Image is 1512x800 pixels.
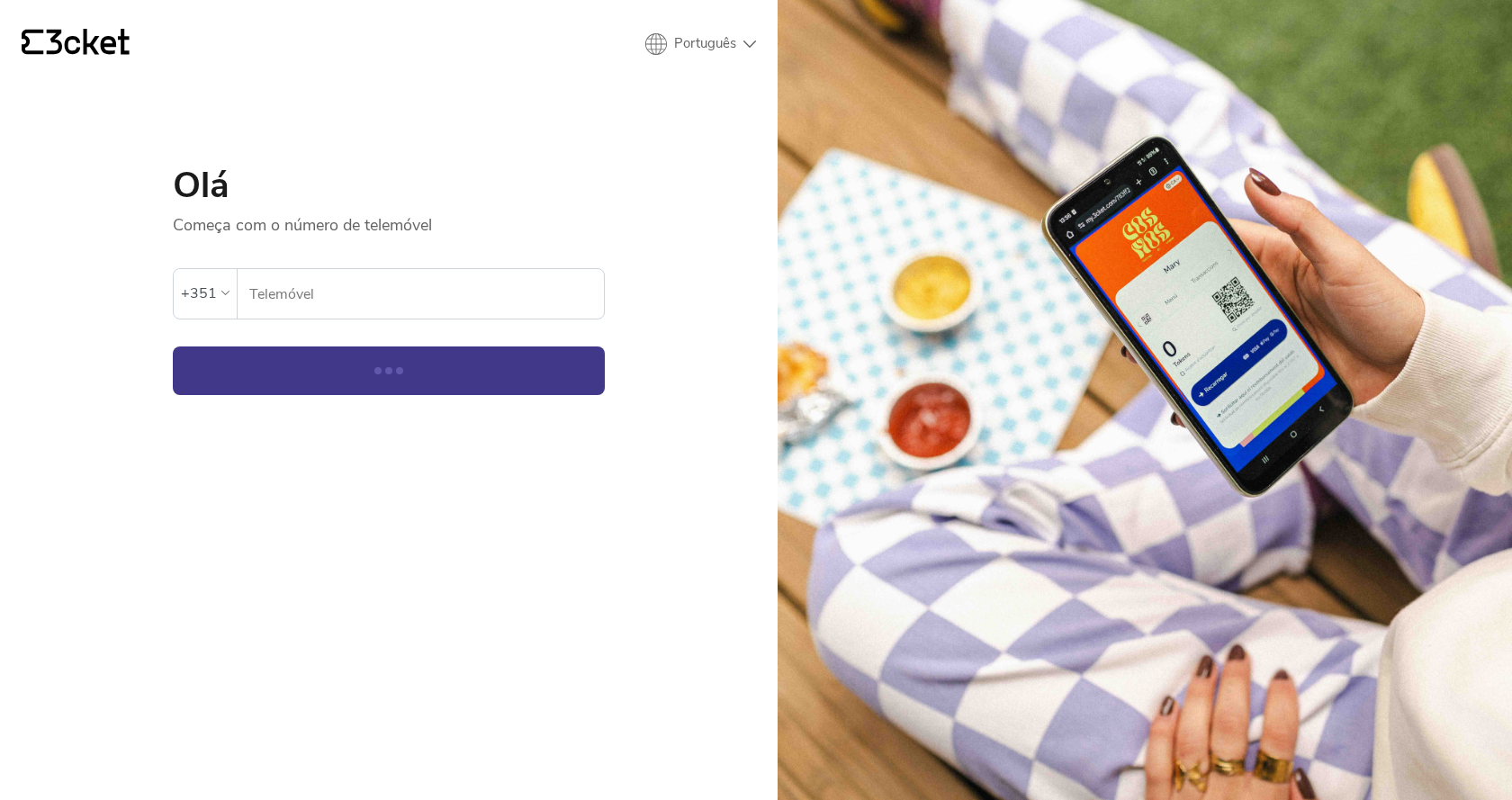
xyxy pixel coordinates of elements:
[248,269,604,319] input: Telemóvel
[173,167,605,203] h1: Olá
[22,29,130,59] a: {' '}
[22,30,43,55] g: {' '}
[173,346,605,395] button: Continuar
[181,280,217,307] div: +351
[238,269,604,319] label: Telemóvel
[173,203,605,236] p: Começa com o número de telemóvel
